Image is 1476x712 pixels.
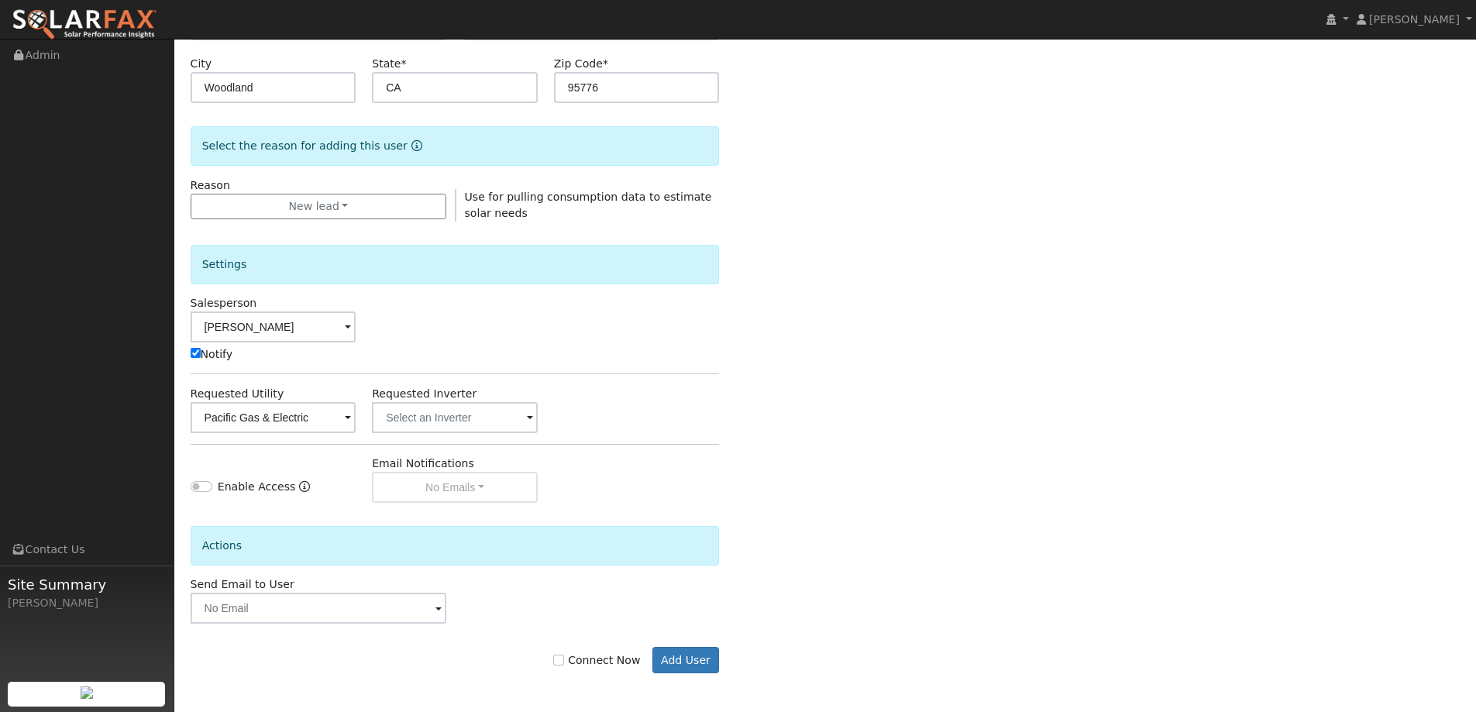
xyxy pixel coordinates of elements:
label: Salesperson [191,295,257,311]
label: Requested Utility [191,386,284,402]
span: Use for pulling consumption data to estimate solar needs [465,191,712,219]
div: Select the reason for adding this user [191,126,720,166]
label: Notify [191,346,233,363]
label: State [372,56,406,72]
label: Reason [191,177,230,194]
div: Actions [191,526,720,566]
span: Required [401,57,406,70]
a: Reason for new user [408,139,422,152]
img: retrieve [81,686,93,699]
input: Connect Now [553,655,564,666]
input: Select a User [191,311,356,342]
span: Required [603,57,608,70]
a: Enable Access [299,479,310,503]
label: Requested Inverter [372,386,477,402]
input: Notify [191,348,201,358]
label: Zip Code [554,56,608,72]
label: Send Email to User [191,576,294,593]
button: Add User [652,647,720,673]
label: Email Notifications [372,456,474,472]
div: [PERSON_NAME] [8,595,166,611]
label: City [191,56,212,72]
input: Select a Utility [191,402,356,433]
input: No Email [191,593,447,624]
button: New lead [191,194,447,220]
span: Site Summary [8,574,166,595]
input: Select an Inverter [372,402,538,433]
label: Connect Now [553,652,640,669]
img: SolarFax [12,9,157,41]
div: Settings [191,245,720,284]
span: [PERSON_NAME] [1369,13,1460,26]
label: Enable Access [218,479,296,495]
